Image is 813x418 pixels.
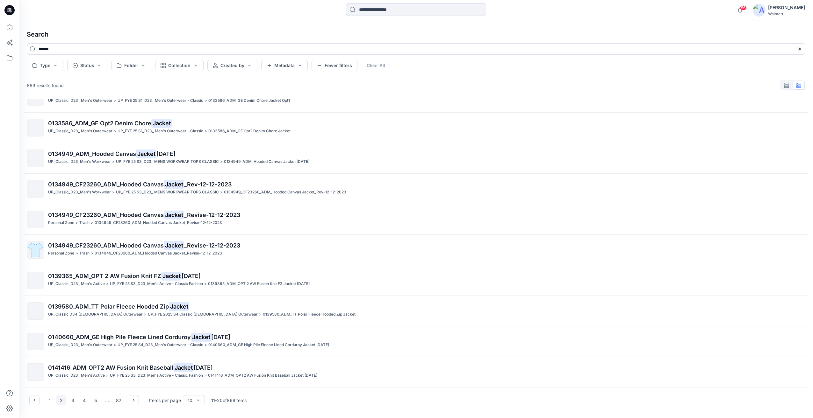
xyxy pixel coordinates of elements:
[114,97,116,104] p: >
[156,150,176,157] span: [DATE]
[259,311,262,318] p: >
[27,82,64,89] p: 869 results found
[148,311,258,318] p: UP_FYE 2025 S4 Classic Ladies Outerwear
[48,372,105,379] p: UP_Classic_D23_ Men's Active
[48,219,74,226] p: Personal Zone
[23,268,809,293] a: 0139365_ADM_OPT 2 AW Fusion Knit FZJacket[DATE]UP_Classic_D23_ Men's Active>UP_FYE 25 S3_D23_Men'...
[136,149,156,158] mark: Jacket
[48,128,112,135] p: UP_Classic_D23_ Men's Outerwear
[23,176,809,201] a: 0134949_CF23260_ADM_Hooded CanvasJacket_Rev-12-12-2023UP_Classic_D23_Men's Workwear>UP_FYE 25 S3_...
[224,158,309,165] p: 0134949_ADM_Hooded Canvas Jacket 22OCT23
[149,397,181,404] p: Items per page
[184,242,240,249] span: _Revise-12-12-2023
[68,395,78,405] button: 3
[48,311,143,318] p: UP_Classic D34 Ladies Outerwear
[95,219,222,226] p: 0134949_CF23260_ADM_Hooded Canvas Jacket_Revise-12-12-2023
[102,395,112,405] div: ...
[91,250,93,257] p: >
[155,60,204,71] button: Collection
[23,298,809,324] a: 0139580_ADM_TT Polar Fleece Hooded ZipJacketUP_Classic D34 [DEMOGRAPHIC_DATA] Outerwear>UP_FYE 20...
[111,60,151,71] button: Folder
[22,25,810,43] h4: Search
[173,363,194,372] mark: Jacket
[91,219,93,226] p: >
[48,150,136,157] span: 0134949_ADM_Hooded Canvas
[164,210,184,219] mark: Jacket
[48,334,191,340] span: 0140660_ADM_GE High Pile Fleece Lined Corduroy
[164,180,184,189] mark: Jacket
[23,207,809,232] a: 0134949_CF23260_ADM_Hooded CanvasJacket_Revise-12-12-2023Personal Zone>Trash>0134949_CF23260_ADM_...
[48,242,164,249] span: 0134949_CF23260_ADM_Hooded Canvas
[205,128,207,135] p: >
[261,60,308,71] button: Metadata
[27,60,63,71] button: Type
[23,115,809,140] a: 0133586_ADM_GE Opt2 Denim ChoreJacketUP_Classic_D23_ Men's Outerwear>UP_FYE 25 S1_D23_ Men's Oute...
[76,219,78,226] p: >
[48,189,111,196] p: UP_Classic_D23_Men's Workwear
[204,372,207,379] p: >
[23,237,809,262] a: 0134949_CF23260_ADM_Hooded CanvasJacket_Revise-12-12-2023Personal Zone>Trash>0134949_CF23260_ADM_...
[48,158,111,165] p: UP_Classic_D23_Men's Workwear
[205,342,207,348] p: >
[79,395,89,405] button: 4
[205,97,207,104] p: >
[768,11,805,16] div: Walmart
[263,311,356,318] p: 0139580_ADM_TT Polar Fleece Hooded Zip Jacket
[164,241,184,250] mark: Jacket
[106,281,109,287] p: >
[48,342,112,348] p: UP_Classic_D23_ Men's Outerwear
[208,281,310,287] p: 0139365_ADM_OPT 2 AW Fusion Knit FZ Jacket 27SEP23
[188,397,192,404] div: 10
[118,97,203,104] p: UP_FYE 25 S1_D23_ Men's Outerwear - Classic
[182,273,201,279] span: [DATE]
[112,189,115,196] p: >
[768,4,805,11] div: [PERSON_NAME]
[184,212,240,218] span: _Revise-12-12-2023
[56,395,66,405] button: 2
[76,250,78,257] p: >
[110,281,203,287] p: UP_FYE 25 S3_D23_Men's Active - Classic Fashion
[118,342,203,348] p: UP_FYE 25 S4_D23_Men's Outerwear - Classic
[194,364,213,371] span: [DATE]
[118,128,203,135] p: UP_FYE 25 S1_D23_ Men's Outerwear - Classic
[23,146,809,171] a: 0134949_ADM_Hooded CanvasJacket[DATE]UP_Classic_D23_Men's Workwear>UP_FYE 25 S3_D23_ MENS WORKWEA...
[208,372,317,379] p: 0141416_ADM_OPT2 AW Fusion Knit Baseball Jacket 24OCT23
[112,158,115,165] p: >
[208,342,329,348] p: 0140660_ADM_GE High Pile Fleece Lined Corduroy Jacket 23JAN24
[161,271,182,280] mark: Jacket
[207,60,257,71] button: Created by
[106,372,109,379] p: >
[204,281,207,287] p: >
[48,273,161,279] span: 0139365_ADM_OPT 2 AW Fusion Knit FZ
[48,250,74,257] p: Personal Zone
[224,189,346,196] p: 0134949_CF23260_ADM_Hooded Canvas Jacket_Rev-12-12-2023
[151,119,172,128] mark: Jacket
[208,128,291,135] p: 0133586_ADM_GE Opt2 Denim Chore Jacket
[753,4,766,17] img: avatar
[208,97,290,104] p: 0133586_ADM_GE Denim Chore Jacket Opt1
[113,395,124,405] button: 87
[114,128,116,135] p: >
[211,397,247,404] p: 11 - 20 of 869 items
[23,359,809,385] a: 0141416_ADM_OPT2 AW Fusion Knit BaseballJacket[DATE]UP_Classic_D23_ Men's Active>UP_FYE 25 S3_D23...
[48,364,173,371] span: 0141416_ADM_OPT2 AW Fusion Knit Baseball
[114,342,116,348] p: >
[67,60,107,71] button: Status
[79,250,90,257] p: Trash
[110,372,203,379] p: UP_FYE 25 S3_D23_Men's Active - Classic Fashion
[48,303,169,310] span: 0139580_ADM_TT Polar Fleece Hooded Zip
[144,311,147,318] p: >
[116,189,219,196] p: UP_FYE 25 S3_D23_ MENS WORKWEAR TOPS CLASSIC
[95,250,222,257] p: 0134949_CF23260_ADM_Hooded Canvas Jacket_Revise-12-12-2023
[23,329,809,354] a: 0140660_ADM_GE High Pile Fleece Lined CorduroyJacket[DATE]UP_Classic_D23_ Men's Outerwear>UP_FYE ...
[48,120,151,127] span: 0133586_ADM_GE Opt2 Denim Chore
[48,281,105,287] p: UP_Classic_D23_ Men's Active
[45,395,55,405] button: 1
[211,334,230,340] span: [DATE]
[191,332,211,341] mark: Jacket
[740,5,747,10] span: 56
[48,97,112,104] p: UP_Classic_D23_ Men's Outerwear
[312,60,357,71] button: Fewer filters
[220,189,223,196] p: >
[184,181,232,188] span: _Rev-12-12-2023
